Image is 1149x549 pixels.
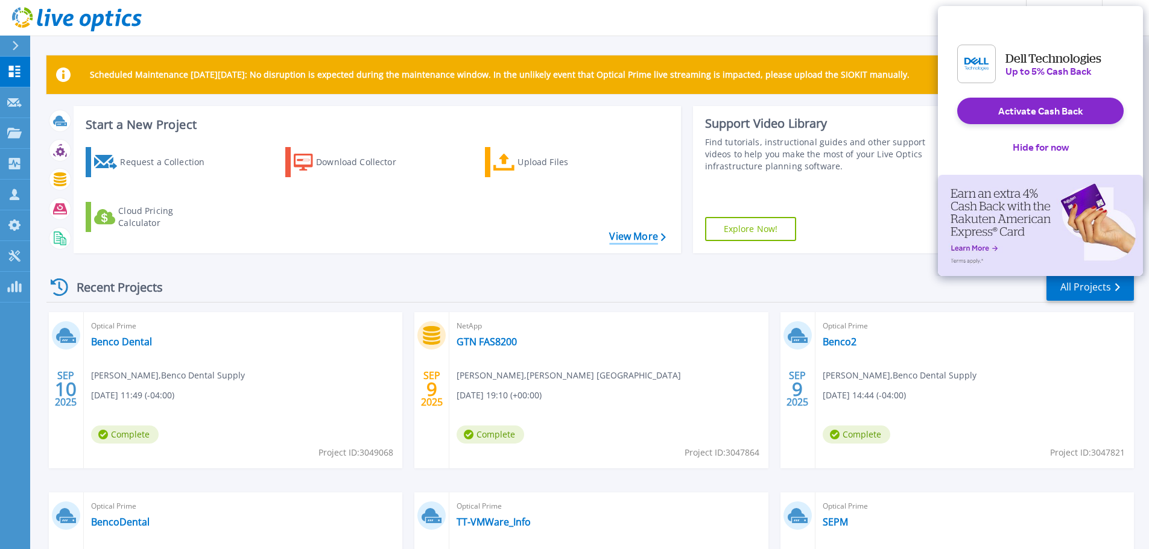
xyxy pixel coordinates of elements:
[457,500,761,513] span: Optical Prime
[823,336,856,348] a: Benco2
[457,389,542,402] span: [DATE] 19:10 (+00:00)
[823,369,976,382] span: [PERSON_NAME] , Benco Dental Supply
[792,384,803,394] span: 9
[457,425,524,444] span: Complete
[118,205,215,229] div: Cloud Pricing Calculator
[786,367,809,411] div: SEP 2025
[457,516,531,528] a: TT-VMWare_Info
[457,369,681,382] span: [PERSON_NAME] , [PERSON_NAME] [GEOGRAPHIC_DATA]
[1046,274,1134,301] a: All Projects
[54,367,77,411] div: SEP 2025
[1050,446,1125,459] span: Project ID: 3047821
[91,369,245,382] span: [PERSON_NAME] , Benco Dental Supply
[823,389,906,402] span: [DATE] 14:44 (-04:00)
[823,516,848,528] a: SEPM
[86,202,220,232] a: Cloud Pricing Calculator
[426,384,437,394] span: 9
[55,384,77,394] span: 10
[457,319,761,333] span: NetApp
[91,516,150,528] a: BencoDental
[705,217,797,241] a: Explore Now!
[609,231,665,242] a: View More
[46,272,179,302] div: Recent Projects
[91,425,159,444] span: Complete
[285,147,420,177] a: Download Collector
[91,389,174,402] span: [DATE] 11:49 (-04:00)
[91,319,395,333] span: Optical Prime
[823,500,1127,513] span: Optical Prime
[90,70,910,80] p: Scheduled Maintenance [DATE][DATE]: No disruption is expected during the maintenance window. In t...
[685,446,759,459] span: Project ID: 3047864
[420,367,443,411] div: SEP 2025
[86,118,665,131] h3: Start a New Project
[823,425,890,444] span: Complete
[485,147,619,177] a: Upload Files
[91,500,395,513] span: Optical Prime
[316,150,413,174] div: Download Collector
[705,136,930,172] div: Find tutorials, instructional guides and other support videos to help you make the most of your L...
[518,150,614,174] div: Upload Files
[457,336,517,348] a: GTN FAS8200
[86,147,220,177] a: Request a Collection
[91,336,152,348] a: Benco Dental
[120,150,217,174] div: Request a Collection
[705,116,930,131] div: Support Video Library
[823,319,1127,333] span: Optical Prime
[318,446,393,459] span: Project ID: 3049068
